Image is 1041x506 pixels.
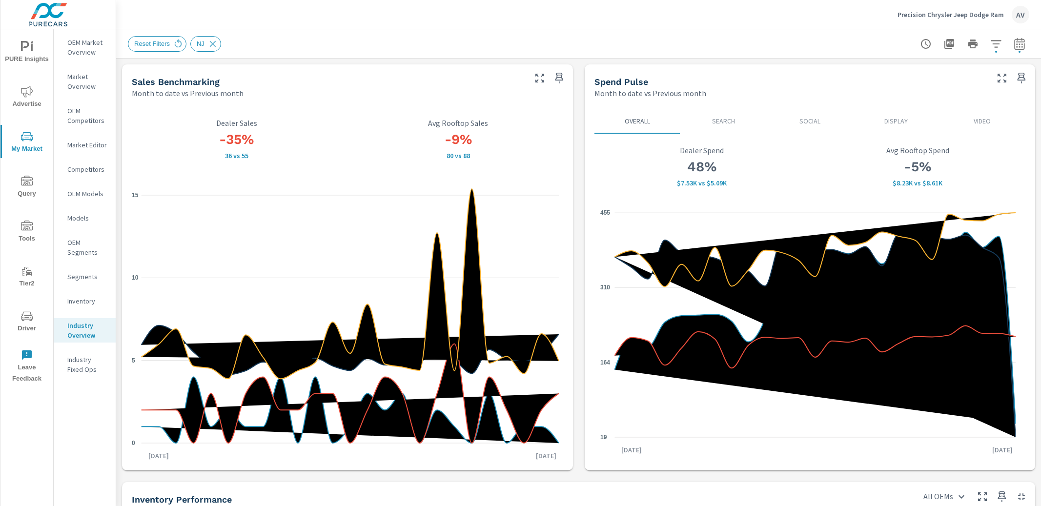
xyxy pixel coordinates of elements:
[600,284,610,291] text: 310
[132,440,135,446] text: 0
[353,152,563,160] p: 80 vs 88
[67,140,108,150] p: Market Editor
[3,221,50,244] span: Tools
[132,131,342,148] h3: -35%
[975,489,990,505] button: Make Fullscreen
[67,72,108,91] p: Market Overview
[353,131,563,148] h3: -9%
[939,34,959,54] button: "Export Report to PDF"
[67,296,108,306] p: Inventory
[3,176,50,200] span: Query
[67,238,108,257] p: OEM Segments
[54,35,116,60] div: OEM Market Overview
[54,186,116,201] div: OEM Models
[594,77,648,87] h5: Spend Pulse
[67,106,108,125] p: OEM Competitors
[67,38,108,57] p: OEM Market Overview
[1012,6,1029,23] div: AV
[600,159,804,175] h3: 48%
[600,146,804,155] p: Dealer Spend
[54,352,116,377] div: Industry Fixed Ops
[947,116,1018,126] p: Video
[985,445,1020,455] p: [DATE]
[128,40,176,47] span: Reset Filters
[353,119,563,127] p: Avg Rooftop Sales
[54,211,116,225] div: Models
[1014,70,1029,86] span: Save this to your personalized report
[963,34,982,54] button: Print Report
[67,164,108,174] p: Competitors
[54,269,116,284] div: Segments
[132,87,244,99] p: Month to date vs Previous month
[132,274,139,281] text: 10
[128,36,186,52] div: Reset Filters
[3,86,50,110] span: Advertise
[132,119,342,127] p: Dealer Sales
[190,36,221,52] div: NJ
[67,321,108,340] p: Industry Overview
[600,434,607,441] text: 19
[132,192,139,199] text: 15
[816,159,1020,175] h3: -5%
[3,349,50,385] span: Leave Feedback
[54,318,116,343] div: Industry Overview
[994,489,1010,505] span: Save this to your personalized report
[898,10,1004,19] p: Precision Chrysler Jeep Dodge Ram
[132,494,232,505] h5: Inventory Performance
[54,235,116,260] div: OEM Segments
[67,189,108,199] p: OEM Models
[532,70,548,86] button: Make Fullscreen
[3,310,50,334] span: Driver
[3,131,50,155] span: My Market
[529,451,563,461] p: [DATE]
[600,179,804,187] p: $7,529 vs $5,089
[132,152,342,160] p: 36 vs 55
[132,77,220,87] h5: Sales Benchmarking
[67,355,108,374] p: Industry Fixed Ops
[614,445,649,455] p: [DATE]
[132,357,135,364] text: 5
[3,41,50,65] span: PURE Insights
[602,116,673,126] p: Overall
[861,116,932,126] p: Display
[67,213,108,223] p: Models
[54,162,116,177] div: Competitors
[594,87,706,99] p: Month to date vs Previous month
[54,69,116,94] div: Market Overview
[918,488,971,505] div: All OEMs
[816,179,1020,187] p: $8,226 vs $8,615
[191,40,210,47] span: NJ
[986,34,1006,54] button: Apply Filters
[54,138,116,152] div: Market Editor
[600,359,610,366] text: 164
[1014,489,1029,505] button: Minimize Widget
[0,29,53,388] div: nav menu
[551,70,567,86] span: Save this to your personalized report
[1010,34,1029,54] button: Select Date Range
[688,116,759,126] p: Search
[3,265,50,289] span: Tier2
[142,451,176,461] p: [DATE]
[994,70,1010,86] button: Make Fullscreen
[54,294,116,308] div: Inventory
[67,272,108,282] p: Segments
[775,116,845,126] p: Social
[816,146,1020,155] p: Avg Rooftop Spend
[600,209,610,216] text: 455
[54,103,116,128] div: OEM Competitors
